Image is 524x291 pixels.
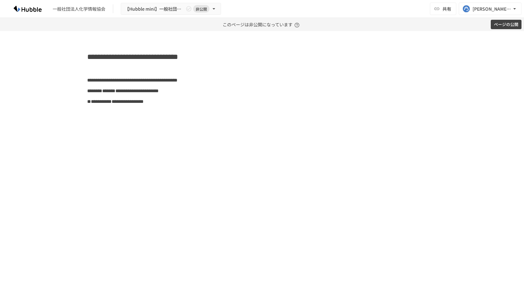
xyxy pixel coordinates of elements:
[430,3,456,15] button: 共有
[193,6,209,12] span: 非公開
[8,4,48,14] img: HzDRNkGCf7KYO4GfwKnzITak6oVsp5RHeZBEM1dQFiQ
[459,3,521,15] button: [PERSON_NAME][EMAIL_ADDRESS][PERSON_NAME][DOMAIN_NAME]
[121,3,221,15] button: 【Hubble mini】一般社団法人化学情報協会様 × Hubble オンボーディングプロジェクト非公開
[442,5,451,12] span: 共有
[473,5,511,13] div: [PERSON_NAME][EMAIL_ADDRESS][PERSON_NAME][DOMAIN_NAME]
[491,20,521,29] button: ページの公開
[53,6,105,12] div: 一般社団法人化学情報協会
[223,18,301,31] p: このページは非公開になっています
[125,5,184,13] span: 【Hubble mini】一般社団法人化学情報協会様 × Hubble オンボーディングプロジェクト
